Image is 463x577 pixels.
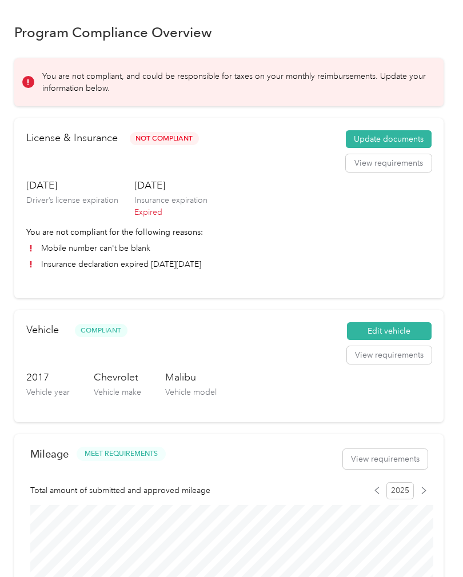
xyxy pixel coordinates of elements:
iframe: Everlance-gr Chat Button Frame [399,513,463,577]
h3: 2017 [26,370,70,384]
h2: License & Insurance [26,130,118,146]
li: Mobile number can't be blank [26,242,432,254]
h2: Vehicle [26,322,59,338]
h3: [DATE] [26,178,118,193]
p: Vehicle year [26,386,70,398]
button: View requirements [347,346,432,364]
p: Vehicle make [94,386,141,398]
p: Vehicle model [165,386,217,398]
p: You are not compliant, and could be responsible for taxes on your monthly reimbursements. Update ... [42,70,428,94]
h1: Program Compliance Overview [14,26,212,38]
p: Driver’s license expiration [26,194,118,206]
p: You are not compliant for the following reasons: [26,226,432,238]
span: Compliant [75,324,127,337]
span: Not Compliant [130,132,199,145]
span: Total amount of submitted and approved mileage [30,484,210,496]
button: MEET REQUIREMENTS [77,447,166,461]
span: MEET REQUIREMENTS [85,449,158,459]
button: View requirements [346,154,432,173]
h3: [DATE] [134,178,207,193]
p: Insurance expiration [134,194,207,206]
button: Update documents [346,130,432,149]
button: Edit vehicle [347,322,432,340]
span: 2025 [386,482,414,499]
p: Expired [134,206,207,218]
button: View requirements [343,449,428,469]
h3: Chevrolet [94,370,141,384]
li: Insurance declaration expired [DATE][DATE] [26,258,432,270]
h3: Malibu [165,370,217,384]
h2: Mileage [30,448,69,460]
